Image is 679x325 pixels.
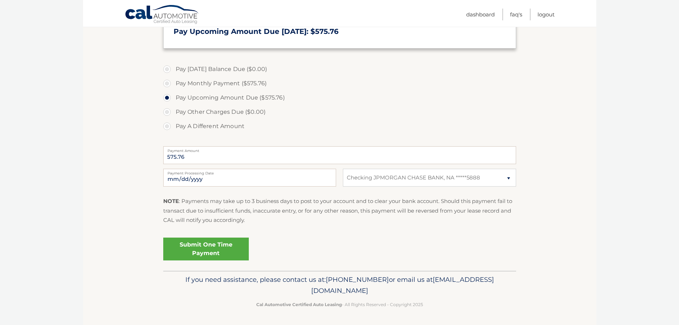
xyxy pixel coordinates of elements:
[174,27,506,36] h3: Pay Upcoming Amount Due [DATE]: $575.76
[163,146,516,164] input: Payment Amount
[163,197,516,225] p: : Payments may take up to 3 business days to post to your account and to clear your bank account....
[163,169,336,187] input: Payment Date
[168,301,511,308] p: - All Rights Reserved - Copyright 2025
[163,198,179,204] strong: NOTE
[326,275,389,284] avayaelement: [PHONE_NUMBER]
[163,76,516,91] label: Pay Monthly Payment ($575.76)
[163,91,516,105] label: Pay Upcoming Amount Due ($575.76)
[163,119,516,133] label: Pay A Different Amount
[163,238,249,260] a: Submit One Time Payment
[510,9,522,20] a: FAQ's
[163,105,516,119] label: Pay Other Charges Due ($0.00)
[466,9,495,20] a: Dashboard
[256,302,342,307] strong: Cal Automotive Certified Auto Leasing
[537,9,555,20] a: Logout
[125,5,200,25] a: Cal Automotive
[163,62,516,76] label: Pay [DATE] Balance Due ($0.00)
[168,274,511,297] p: If you need assistance, please contact us at: or email us at
[163,169,336,174] label: Payment Processing Date
[163,146,516,152] label: Payment Amount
